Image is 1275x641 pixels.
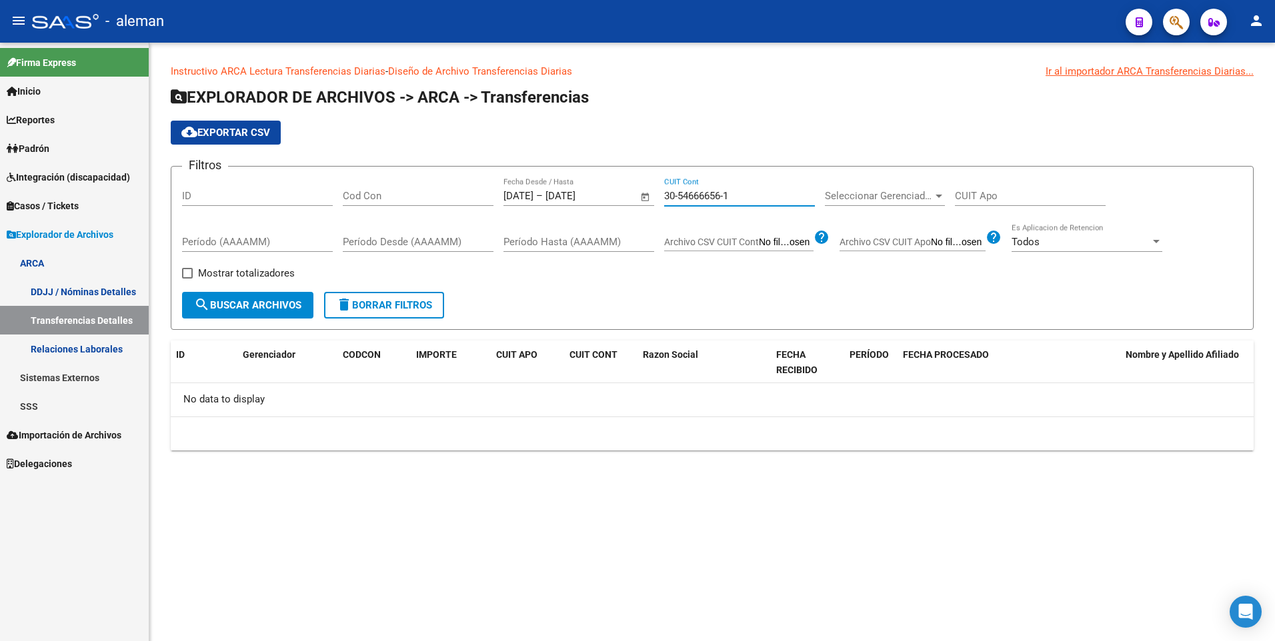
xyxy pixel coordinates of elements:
[638,189,654,205] button: Open calendar
[7,55,76,70] span: Firma Express
[237,340,337,384] datatable-header-cell: Gerenciador
[1230,596,1262,628] div: Open Intercom Messenger
[643,349,698,360] span: Razon Social
[198,265,295,281] span: Mostrar totalizadores
[411,340,491,384] datatable-header-cell: IMPORTE
[1120,340,1254,384] datatable-header-cell: Nombre y Apellido Afiliado
[814,229,830,245] mat-icon: help
[105,7,164,36] span: - aleman
[194,297,210,313] mat-icon: search
[7,456,72,471] span: Delegaciones
[171,383,1254,416] div: No data to display
[759,237,814,249] input: Archivo CSV CUIT Cont
[496,349,537,360] span: CUIT APO
[1046,64,1254,79] div: Ir al importador ARCA Transferencias Diarias...
[171,65,385,77] a: Instructivo ARCA Lectura Transferencias Diarias
[491,340,564,384] datatable-header-cell: CUIT APO
[171,121,281,145] button: Exportar CSV
[898,340,1120,384] datatable-header-cell: FECHA PROCESADO
[7,141,49,156] span: Padrón
[503,190,533,202] input: Fecha inicio
[176,349,185,360] span: ID
[844,340,898,384] datatable-header-cell: PERÍODO
[664,237,759,247] span: Archivo CSV CUIT Cont
[771,340,844,384] datatable-header-cell: FECHA RECIBIDO
[840,237,931,247] span: Archivo CSV CUIT Apo
[7,428,121,442] span: Importación de Archivos
[171,340,237,384] datatable-header-cell: ID
[243,349,295,360] span: Gerenciador
[1126,349,1239,360] span: Nombre y Apellido Afiliado
[324,292,444,319] button: Borrar Filtros
[171,88,589,107] span: EXPLORADOR DE ARCHIVOS -> ARCA -> Transferencias
[343,349,381,360] span: CODCON
[181,127,270,139] span: Exportar CSV
[388,65,572,77] a: Diseño de Archivo Transferencias Diarias
[182,156,228,175] h3: Filtros
[637,340,771,384] datatable-header-cell: Razon Social
[194,299,301,311] span: Buscar Archivos
[171,64,1254,79] p: -
[1248,13,1264,29] mat-icon: person
[336,297,352,313] mat-icon: delete
[7,113,55,127] span: Reportes
[545,190,610,202] input: Fecha fin
[337,340,384,384] datatable-header-cell: CODCON
[564,340,637,384] datatable-header-cell: CUIT CONT
[7,199,79,213] span: Casos / Tickets
[416,349,457,360] span: IMPORTE
[986,229,1002,245] mat-icon: help
[7,170,130,185] span: Integración (discapacidad)
[11,13,27,29] mat-icon: menu
[903,349,989,360] span: FECHA PROCESADO
[7,84,41,99] span: Inicio
[931,237,986,249] input: Archivo CSV CUIT Apo
[850,349,889,360] span: PERÍODO
[776,349,818,375] span: FECHA RECIBIDO
[536,190,543,202] span: –
[336,299,432,311] span: Borrar Filtros
[825,190,933,202] span: Seleccionar Gerenciador
[181,124,197,140] mat-icon: cloud_download
[7,227,113,242] span: Explorador de Archivos
[182,292,313,319] button: Buscar Archivos
[1012,236,1040,248] span: Todos
[569,349,617,360] span: CUIT CONT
